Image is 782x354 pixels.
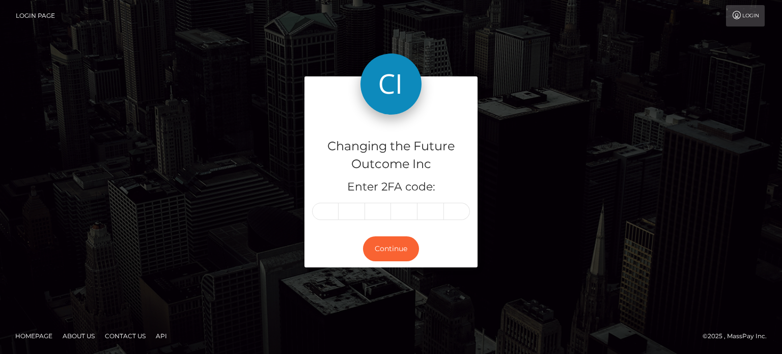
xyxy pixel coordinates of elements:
a: Login Page [16,5,55,26]
a: Login [726,5,765,26]
button: Continue [363,236,419,261]
div: © 2025 , MassPay Inc. [703,331,774,342]
a: Homepage [11,328,57,344]
h5: Enter 2FA code: [312,179,470,195]
a: API [152,328,171,344]
a: Contact Us [101,328,150,344]
h4: Changing the Future Outcome Inc [312,138,470,173]
img: Changing the Future Outcome Inc [360,53,422,115]
a: About Us [59,328,99,344]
